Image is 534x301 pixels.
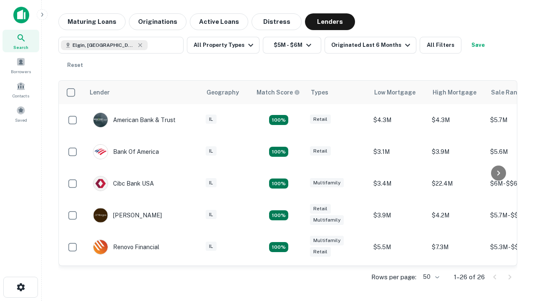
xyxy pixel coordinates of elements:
[93,176,154,191] div: Cibc Bank USA
[269,115,288,125] div: Matching Properties: 7, hasApolloMatch: undefined
[93,176,108,191] img: picture
[13,7,29,23] img: capitalize-icon.png
[325,37,416,54] button: Originated Last 6 Months
[15,117,27,123] span: Saved
[11,68,31,75] span: Borrowers
[369,199,428,231] td: $3.9M
[369,168,428,199] td: $3.4M
[428,136,486,168] td: $3.9M
[202,81,252,104] th: Geography
[257,88,298,97] h6: Match Score
[269,242,288,252] div: Matching Properties: 4, hasApolloMatch: undefined
[206,115,217,124] div: IL
[85,81,202,104] th: Lender
[129,13,186,30] button: Originations
[73,41,135,49] span: Elgin, [GEOGRAPHIC_DATA], [GEOGRAPHIC_DATA]
[428,263,486,295] td: $3.1M
[207,87,239,97] div: Geography
[187,37,259,54] button: All Property Types
[93,113,108,127] img: picture
[90,87,110,97] div: Lender
[369,104,428,136] td: $4.3M
[310,178,344,188] div: Multifamily
[428,104,486,136] td: $4.3M
[269,210,288,220] div: Matching Properties: 4, hasApolloMatch: undefined
[369,136,428,168] td: $3.1M
[306,81,369,104] th: Types
[269,179,288,189] div: Matching Properties: 4, hasApolloMatch: undefined
[252,13,302,30] button: Distress
[420,37,461,54] button: All Filters
[3,78,39,101] a: Contacts
[433,87,476,97] div: High Mortgage
[206,178,217,188] div: IL
[310,115,331,124] div: Retail
[428,199,486,231] td: $4.2M
[190,13,248,30] button: Active Loans
[58,13,126,30] button: Maturing Loans
[257,88,300,97] div: Capitalize uses an advanced AI algorithm to match your search with the best lender. The match sco...
[310,247,331,257] div: Retail
[206,146,217,156] div: IL
[420,271,441,283] div: 50
[428,81,486,104] th: High Mortgage
[13,92,29,99] span: Contacts
[310,204,331,214] div: Retail
[3,54,39,77] a: Borrowers
[428,168,486,199] td: $22.4M
[310,236,344,245] div: Multifamily
[62,57,88,74] button: Reset
[93,112,176,128] div: American Bank & Trust
[310,146,331,156] div: Retail
[492,207,534,247] iframe: Chat Widget
[428,231,486,263] td: $7.3M
[13,44,28,51] span: Search
[93,208,108,222] img: picture
[269,147,288,157] div: Matching Properties: 4, hasApolloMatch: undefined
[206,210,217,219] div: IL
[206,242,217,251] div: IL
[369,81,428,104] th: Low Mortgage
[311,87,328,97] div: Types
[310,215,344,225] div: Multifamily
[369,263,428,295] td: $2.2M
[252,81,306,104] th: Capitalize uses an advanced AI algorithm to match your search with the best lender. The match sco...
[93,208,162,223] div: [PERSON_NAME]
[465,37,491,54] button: Save your search to get updates of matches that match your search criteria.
[263,37,321,54] button: $5M - $6M
[93,240,159,255] div: Renovo Financial
[331,40,413,50] div: Originated Last 6 Months
[369,231,428,263] td: $5.5M
[305,13,355,30] button: Lenders
[374,87,416,97] div: Low Mortgage
[93,145,108,159] img: picture
[3,30,39,52] a: Search
[93,144,159,159] div: Bank Of America
[371,272,416,282] p: Rows per page:
[3,102,39,125] a: Saved
[454,272,485,282] p: 1–26 of 26
[93,240,108,254] img: picture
